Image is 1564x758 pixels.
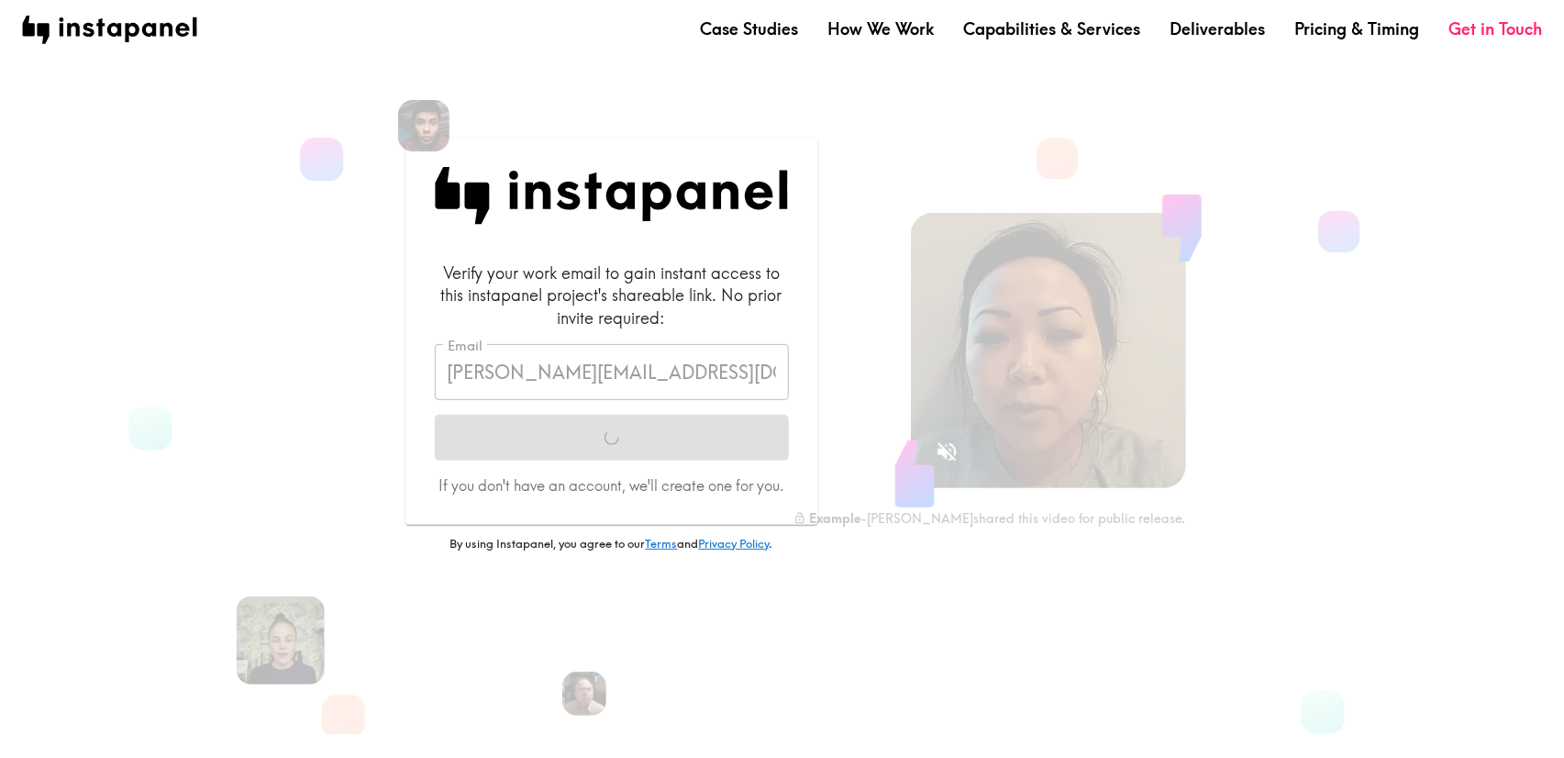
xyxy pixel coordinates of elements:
img: Instapanel [435,167,789,225]
p: By using Instapanel, you agree to our and . [405,536,818,552]
a: Privacy Policy [699,536,770,551]
div: Verify your work email to gain instant access to this instapanel project's shareable link. No pri... [435,262,789,329]
p: If you don't have an account, we'll create one for you. [435,475,789,496]
a: Terms [646,536,678,551]
button: Sound is off [927,432,967,472]
b: Example [810,510,861,527]
img: Martina [236,596,324,685]
a: Case Studies [700,17,798,40]
img: Robert [562,672,606,716]
a: Get in Touch [1448,17,1542,40]
label: Email [448,336,483,356]
a: How We Work [827,17,934,40]
a: Pricing & Timing [1294,17,1419,40]
div: - [PERSON_NAME] shared this video for public release. [793,510,1186,527]
img: instapanel [22,16,197,44]
a: Capabilities & Services [963,17,1140,40]
a: Deliverables [1170,17,1265,40]
img: Alfredo [398,100,449,151]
